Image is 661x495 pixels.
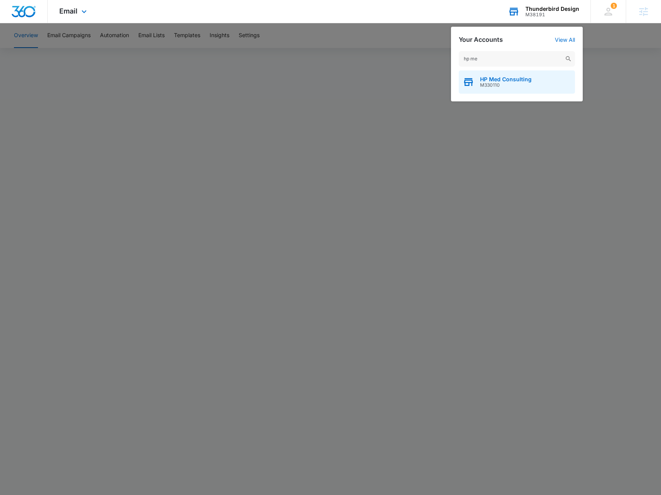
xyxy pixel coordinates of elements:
[611,3,617,9] div: notifications count
[459,36,503,43] h2: Your Accounts
[525,12,579,17] div: account id
[459,51,575,67] input: Search Accounts
[59,7,77,15] span: Email
[459,70,575,94] button: HP Med ConsultingM330110
[480,76,532,82] span: HP Med Consulting
[480,82,532,88] span: M330110
[525,6,579,12] div: account name
[611,3,617,9] span: 1
[555,36,575,43] a: View All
